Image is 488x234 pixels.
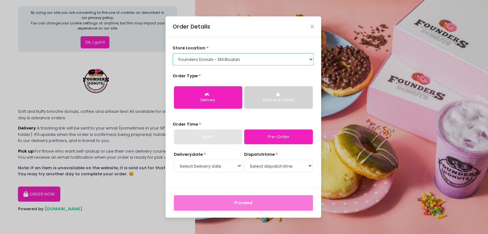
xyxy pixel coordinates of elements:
[174,151,203,157] span: Delivery date
[173,121,198,127] span: Order Time
[244,86,312,109] button: Click and Collect
[174,86,242,109] button: Delivery
[173,73,198,79] span: Order Type
[311,25,314,28] button: Close
[174,195,313,211] button: Proceed
[244,151,275,157] span: dispatch time
[178,97,238,103] div: Delivery
[249,97,308,103] div: Click and Collect
[173,22,210,31] div: Order Details
[173,45,205,51] span: store location
[244,130,312,144] a: Pre-Order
